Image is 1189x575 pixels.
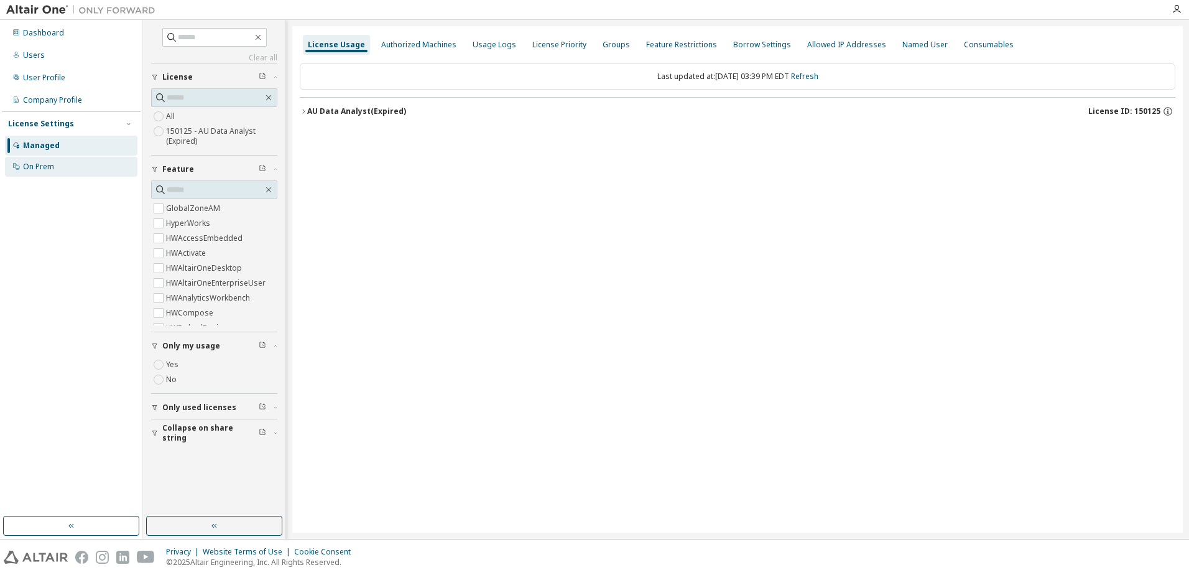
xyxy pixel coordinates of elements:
img: altair_logo.svg [4,551,68,564]
button: Only my usage [151,332,277,360]
div: Dashboard [23,28,64,38]
div: License Usage [308,40,365,50]
div: Allowed IP Addresses [807,40,886,50]
span: License [162,72,193,82]
span: Clear filter [259,428,266,438]
div: Groups [603,40,630,50]
div: Last updated at: [DATE] 03:39 PM EDT [300,63,1175,90]
div: Website Terms of Use [203,547,294,557]
label: Yes [166,357,181,372]
div: On Prem [23,162,54,172]
div: User Profile [23,73,65,83]
div: Named User [902,40,948,50]
div: AU Data Analyst (Expired) [307,106,406,116]
div: Cookie Consent [294,547,358,557]
div: License Settings [8,119,74,129]
img: youtube.svg [137,551,155,564]
div: Usage Logs [473,40,516,50]
div: Managed [23,141,60,151]
label: No [166,372,179,387]
span: Only used licenses [162,403,236,413]
span: Clear filter [259,72,266,82]
button: Feature [151,156,277,183]
div: Privacy [166,547,203,557]
label: HWAltairOneEnterpriseUser [166,276,268,291]
span: Only my usage [162,341,220,351]
label: HWAccessEmbedded [166,231,245,246]
span: Clear filter [259,341,266,351]
img: Altair One [6,4,162,16]
img: facebook.svg [75,551,88,564]
div: Users [23,50,45,60]
label: GlobalZoneAM [166,201,223,216]
div: Consumables [964,40,1014,50]
span: Clear filter [259,403,266,413]
div: Authorized Machines [381,40,456,50]
div: Feature Restrictions [646,40,717,50]
button: License [151,63,277,91]
label: HyperWorks [166,216,213,231]
span: Feature [162,164,194,174]
img: instagram.svg [96,551,109,564]
span: License ID: 150125 [1088,106,1160,116]
span: Clear filter [259,164,266,174]
img: linkedin.svg [116,551,129,564]
label: HWEmbedBasic [166,320,224,335]
label: HWAnalyticsWorkbench [166,291,252,306]
label: 150125 - AU Data Analyst (Expired) [166,124,277,149]
label: HWActivate [166,246,208,261]
p: © 2025 Altair Engineering, Inc. All Rights Reserved. [166,557,358,568]
div: Company Profile [23,95,82,105]
button: Only used licenses [151,394,277,421]
div: License Priority [532,40,586,50]
span: Collapse on share string [162,423,259,443]
label: HWAltairOneDesktop [166,261,244,276]
button: AU Data Analyst(Expired)License ID: 150125 [300,98,1175,125]
div: Borrow Settings [733,40,791,50]
label: All [166,109,177,124]
a: Clear all [151,53,277,63]
a: Refresh [791,71,818,82]
label: HWCompose [166,306,216,320]
button: Collapse on share string [151,419,277,447]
